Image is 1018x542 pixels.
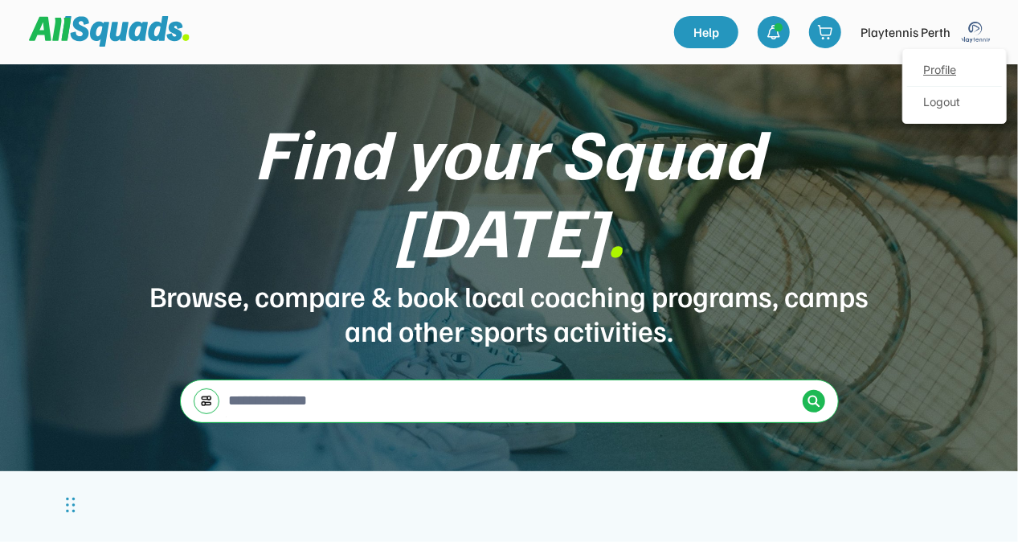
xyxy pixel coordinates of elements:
img: playtennis%20blue%20logo%201.png [960,16,992,48]
div: Logout [907,87,1002,119]
img: Icon%20%2838%29.svg [807,395,820,408]
img: settings-03.svg [200,395,213,407]
a: Profile [907,55,1002,87]
font: . [607,185,624,273]
img: shopping-cart-01%20%281%29.svg [817,24,833,40]
a: Help [674,16,738,48]
div: Browse, compare & book local coaching programs, camps and other sports activities. [148,278,871,347]
img: bell-03%20%281%29.svg [766,24,782,40]
div: Find your Squad [DATE] [148,113,871,269]
img: Squad%20Logo.svg [29,16,190,47]
div: Playtennis Perth [861,23,951,42]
